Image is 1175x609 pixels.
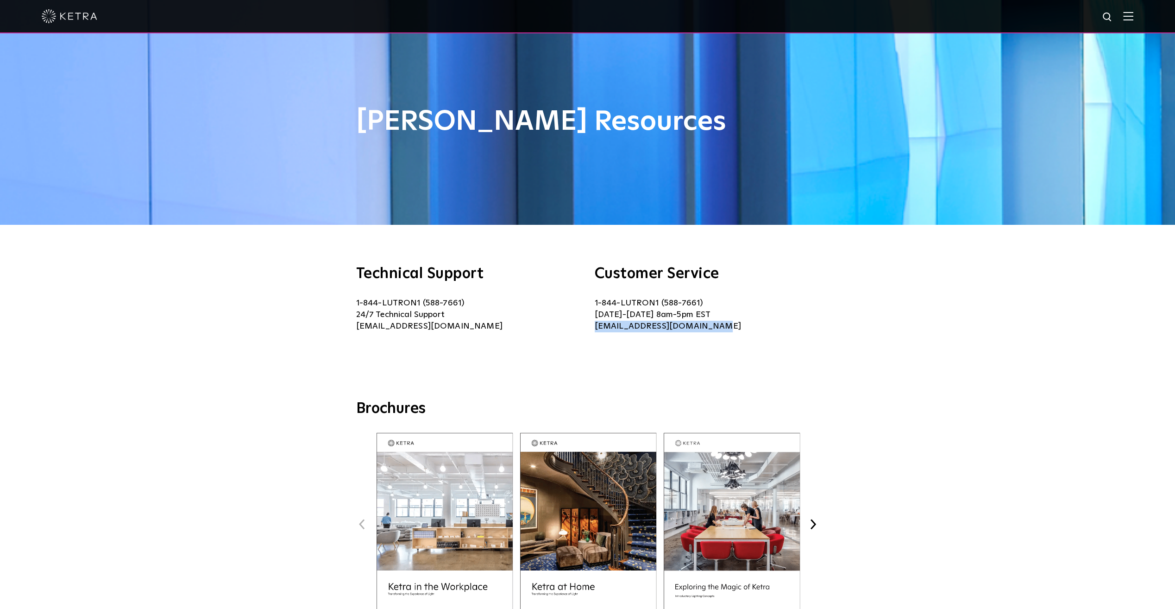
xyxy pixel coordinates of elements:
[42,9,97,23] img: ketra-logo-2019-white
[807,518,819,530] button: Next
[356,518,368,530] button: Previous
[356,298,581,332] p: 1-844-LUTRON1 (588-7661) 24/7 Technical Support
[356,322,503,330] a: [EMAIL_ADDRESS][DOMAIN_NAME]
[1123,12,1133,20] img: Hamburger%20Nav.svg
[356,107,819,137] h1: [PERSON_NAME] Resources
[356,266,581,281] h3: Technical Support
[1102,12,1113,23] img: search icon
[595,298,819,332] p: 1-844-LUTRON1 (588-7661) [DATE]-[DATE] 8am-5pm EST [EMAIL_ADDRESS][DOMAIN_NAME]
[595,266,819,281] h3: Customer Service
[356,400,819,419] h3: Brochures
